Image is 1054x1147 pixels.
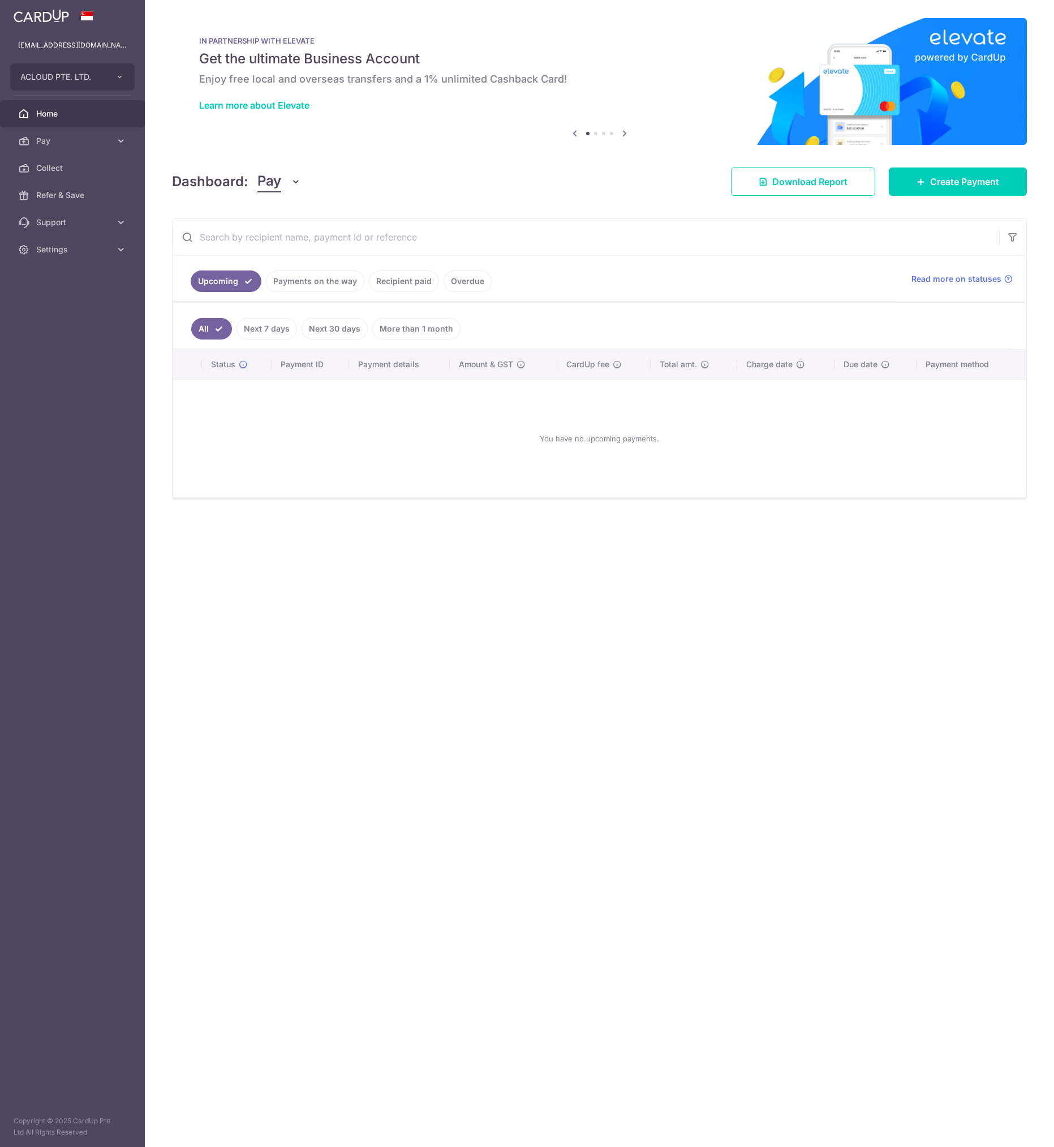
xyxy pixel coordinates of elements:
[372,318,461,340] a: More than 1 month
[911,273,1001,285] span: Read more on statuses
[36,135,111,147] span: Pay
[911,273,1013,285] a: Read more on statuses
[369,270,439,292] a: Recipient paid
[930,175,999,188] span: Create Payment
[444,270,492,292] a: Overdue
[36,108,111,119] span: Home
[349,350,450,379] th: Payment details
[257,171,281,192] span: Pay
[731,167,875,196] a: Download Report
[36,190,111,201] span: Refer & Save
[772,175,847,188] span: Download Report
[257,171,301,192] button: Pay
[10,63,135,91] button: ACLOUD PTE. LTD.
[36,244,111,255] span: Settings
[266,270,364,292] a: Payments on the way
[36,162,111,174] span: Collect
[236,318,297,340] a: Next 7 days
[199,50,1000,68] h5: Get the ultimate Business Account
[199,100,309,111] a: Learn more about Elevate
[844,359,877,370] span: Due date
[917,350,1026,379] th: Payment method
[191,318,232,340] a: All
[172,171,248,192] h4: Dashboard:
[199,72,1000,86] h6: Enjoy free local and overseas transfers and a 1% unlimited Cashback Card!
[199,36,1000,45] p: IN PARTNERSHIP WITH ELEVATE
[566,359,609,370] span: CardUp fee
[172,18,1027,145] img: Renovation banner
[211,359,235,370] span: Status
[173,219,999,255] input: Search by recipient name, payment id or reference
[191,270,261,292] a: Upcoming
[36,217,111,228] span: Support
[746,359,793,370] span: Charge date
[187,389,1012,488] div: You have no upcoming payments.
[18,40,127,51] p: [EMAIL_ADDRESS][DOMAIN_NAME]
[302,318,368,340] a: Next 30 days
[459,359,513,370] span: Amount & GST
[660,359,697,370] span: Total amt.
[889,167,1027,196] a: Create Payment
[272,350,349,379] th: Payment ID
[14,9,69,23] img: CardUp
[20,71,104,83] span: ACLOUD PTE. LTD.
